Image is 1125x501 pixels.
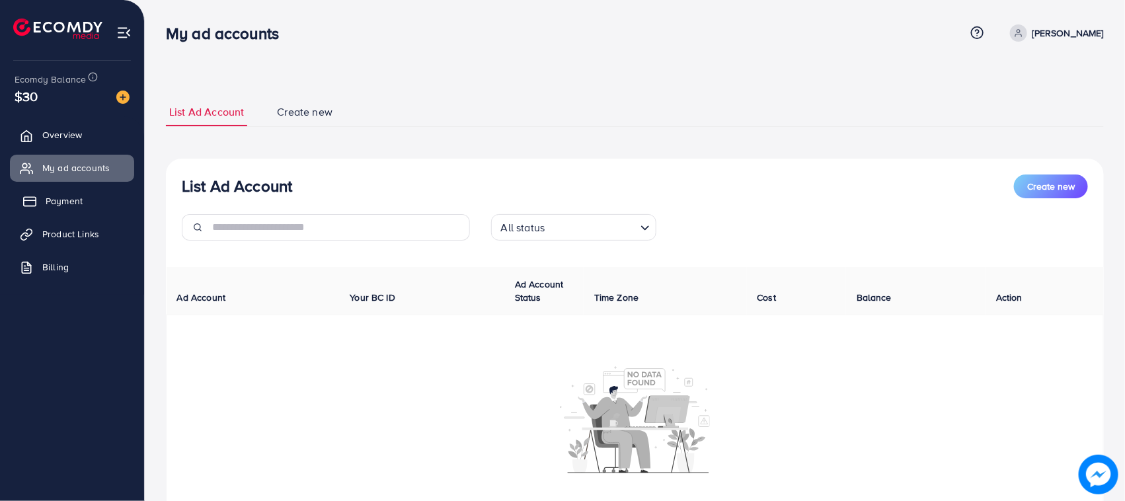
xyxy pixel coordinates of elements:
h3: My ad accounts [166,24,290,43]
div: Search for option [491,214,656,241]
span: All status [498,218,548,237]
span: Your BC ID [350,291,395,304]
span: Ecomdy Balance [15,73,86,86]
a: Payment [10,188,134,214]
h3: List Ad Account [182,176,292,196]
a: Billing [10,254,134,280]
a: [PERSON_NAME] [1005,24,1104,42]
span: Billing [42,260,69,274]
span: $30 [15,87,38,106]
span: My ad accounts [42,161,110,174]
img: image [116,91,130,104]
span: Action [996,291,1023,304]
span: Time Zone [594,291,639,304]
img: No account [560,365,711,473]
img: menu [116,25,132,40]
span: Create new [1027,180,1075,193]
input: Search for option [549,215,635,237]
span: Cost [757,291,777,304]
img: image [1079,455,1118,494]
span: Payment [46,194,83,208]
span: Create new [277,104,332,120]
span: List Ad Account [169,104,244,120]
span: Balance [857,291,892,304]
span: Ad Account Status [515,278,564,304]
button: Create new [1014,174,1088,198]
a: Overview [10,122,134,148]
span: Overview [42,128,82,141]
img: logo [13,19,102,39]
a: Product Links [10,221,134,247]
p: [PERSON_NAME] [1032,25,1104,41]
span: Product Links [42,227,99,241]
span: Ad Account [177,291,226,304]
a: My ad accounts [10,155,134,181]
